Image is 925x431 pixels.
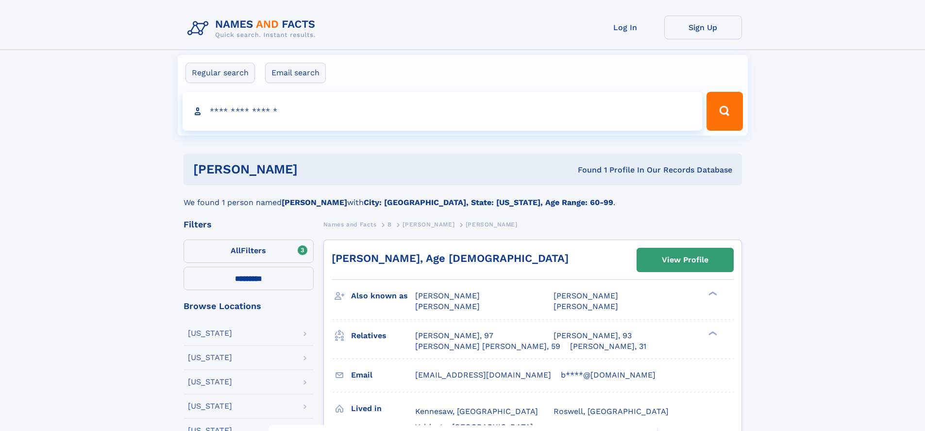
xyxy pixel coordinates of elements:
a: [PERSON_NAME] [403,218,454,230]
a: [PERSON_NAME], 93 [554,330,632,341]
span: [PERSON_NAME] [403,221,454,228]
label: Regular search [185,63,255,83]
a: [PERSON_NAME], 31 [570,341,646,352]
div: Found 1 Profile In Our Records Database [437,165,732,175]
div: [US_STATE] [188,378,232,386]
span: [EMAIL_ADDRESS][DOMAIN_NAME] [415,370,551,379]
img: Logo Names and Facts [184,16,323,42]
a: [PERSON_NAME] [PERSON_NAME], 59 [415,341,560,352]
span: [PERSON_NAME] [466,221,518,228]
a: B [387,218,392,230]
span: Kennesaw, [GEOGRAPHIC_DATA] [415,407,538,416]
div: [US_STATE] [188,354,232,362]
a: [PERSON_NAME], 97 [415,330,493,341]
div: View Profile [662,249,708,271]
h3: Lived in [351,400,415,417]
h1: [PERSON_NAME] [193,163,438,175]
h3: Relatives [351,328,415,344]
label: Filters [184,240,314,263]
button: Search Button [706,92,742,131]
h3: Also known as [351,288,415,304]
a: Log In [587,16,664,39]
span: Roswell, [GEOGRAPHIC_DATA] [554,407,669,416]
span: [PERSON_NAME] [415,291,480,300]
div: We found 1 person named with . [184,185,742,208]
a: [PERSON_NAME], Age [DEMOGRAPHIC_DATA] [332,252,569,264]
div: [US_STATE] [188,329,232,337]
b: [PERSON_NAME] [282,198,347,207]
span: [PERSON_NAME] [415,302,480,311]
a: Sign Up [664,16,742,39]
b: City: [GEOGRAPHIC_DATA], State: [US_STATE], Age Range: 60-99 [364,198,613,207]
input: search input [183,92,703,131]
label: Email search [265,63,326,83]
div: ❯ [706,291,718,297]
div: [US_STATE] [188,402,232,410]
a: Names and Facts [323,218,377,230]
div: Browse Locations [184,302,314,310]
span: [PERSON_NAME] [554,291,618,300]
span: All [231,246,241,255]
span: [PERSON_NAME] [554,302,618,311]
div: Filters [184,220,314,229]
span: B [387,221,392,228]
h3: Email [351,367,415,383]
div: ❯ [706,330,718,336]
a: View Profile [637,248,733,272]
